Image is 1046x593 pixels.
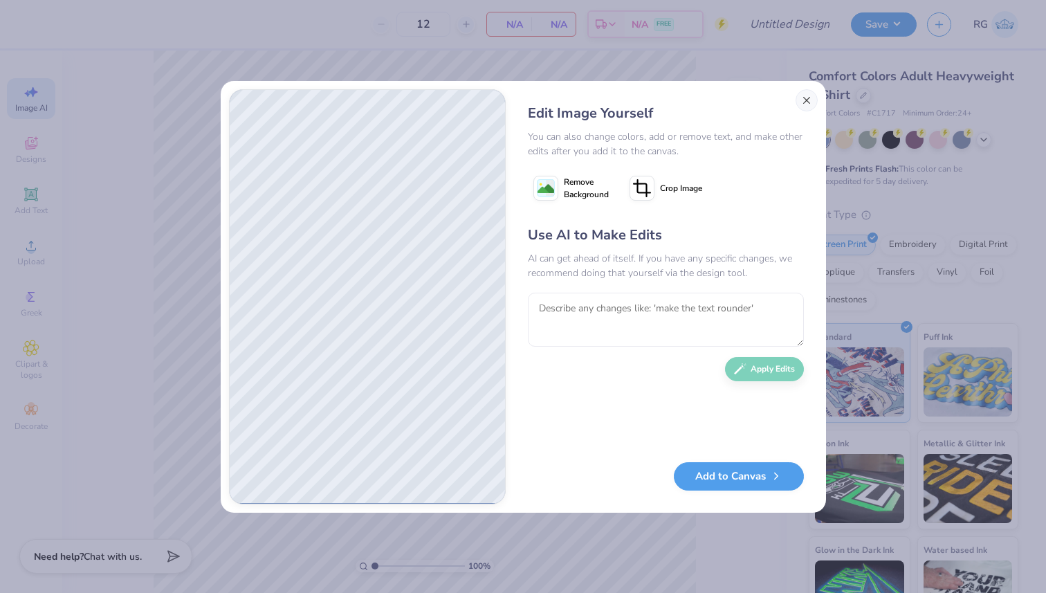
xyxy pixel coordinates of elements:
button: Close [796,89,818,111]
button: Crop Image [624,171,710,206]
button: Remove Background [528,171,614,206]
div: AI can get ahead of itself. If you have any specific changes, we recommend doing that yourself vi... [528,251,804,280]
div: You can also change colors, add or remove text, and make other edits after you add it to the canvas. [528,129,804,158]
span: Remove Background [564,176,609,201]
button: Add to Canvas [674,462,804,491]
div: Use AI to Make Edits [528,225,804,246]
div: Edit Image Yourself [528,103,804,124]
span: Crop Image [660,182,702,194]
